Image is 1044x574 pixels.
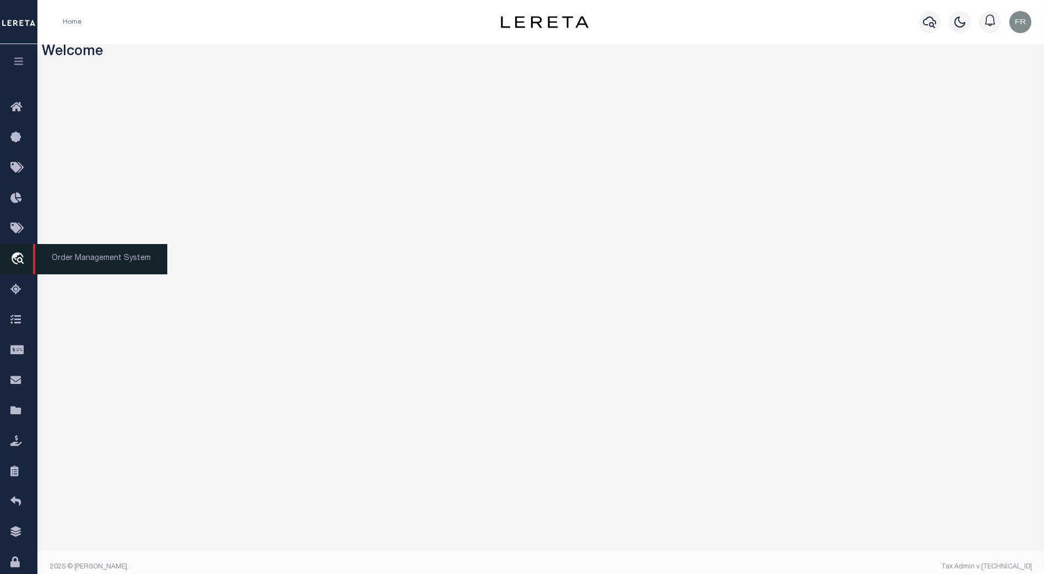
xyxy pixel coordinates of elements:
[501,16,589,28] img: logo-dark.svg
[42,562,541,572] div: 2025 © [PERSON_NAME].
[42,44,1040,61] h3: Welcome
[549,562,1032,572] div: Tax Admin v.[TECHNICAL_ID]
[33,244,167,274] span: Order Management System
[1009,11,1031,33] img: svg+xml;base64,PHN2ZyB4bWxucz0iaHR0cDovL3d3dy53My5vcmcvMjAwMC9zdmciIHBvaW50ZXItZXZlbnRzPSJub25lIi...
[10,252,28,267] i: travel_explore
[63,17,81,27] li: Home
